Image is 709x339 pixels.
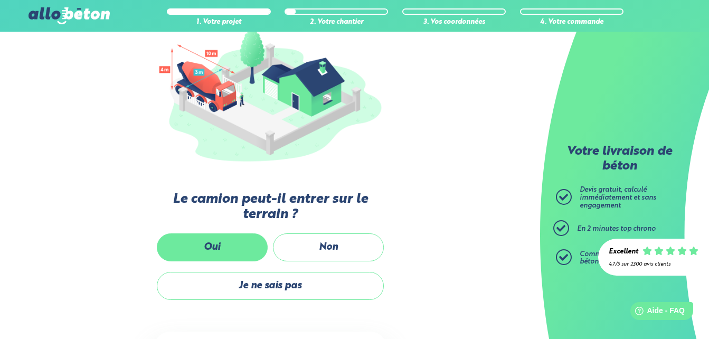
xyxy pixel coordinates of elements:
span: Devis gratuit, calculé immédiatement et sans engagement [580,186,656,209]
label: Je ne sais pas [157,272,384,300]
div: 4.7/5 sur 2300 avis clients [609,261,698,267]
div: 4. Votre commande [520,18,623,26]
span: Commandez ensuite votre béton prêt à l'emploi [580,251,664,266]
iframe: Help widget launcher [615,298,697,327]
div: Excellent [609,248,638,256]
p: Votre livraison de béton [559,145,680,174]
div: 2. Votre chantier [285,18,388,26]
div: 3. Vos coordonnées [402,18,506,26]
label: Non [273,233,384,261]
img: allobéton [29,7,110,24]
div: 1. Votre projet [167,18,270,26]
span: En 2 minutes top chrono [577,225,656,232]
label: Oui [157,233,268,261]
label: Le camion peut-il entrer sur le terrain ? [154,192,386,223]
